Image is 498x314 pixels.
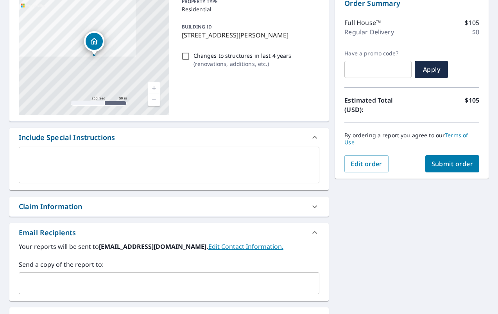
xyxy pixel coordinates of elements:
[9,223,329,242] div: Email Recipients
[351,160,382,168] span: Edit order
[208,242,283,251] a: EditContactInfo
[344,132,479,146] p: By ordering a report you agree to our
[472,27,479,37] p: $0
[182,30,317,40] p: [STREET_ADDRESS][PERSON_NAME]
[19,227,76,238] div: Email Recipients
[415,61,448,78] button: Apply
[9,128,329,147] div: Include Special Instructions
[421,65,442,74] span: Apply
[19,132,115,143] div: Include Special Instructions
[425,155,480,172] button: Submit order
[465,96,479,114] p: $105
[344,96,412,114] p: Estimated Total (USD):
[182,23,212,30] p: BUILDING ID
[432,160,473,168] span: Submit order
[19,201,82,212] div: Claim Information
[465,18,479,27] p: $105
[148,94,160,106] a: Current Level 17, Zoom Out
[99,242,208,251] b: [EMAIL_ADDRESS][DOMAIN_NAME].
[344,50,412,57] label: Have a promo code?
[193,60,292,68] p: ( renovations, additions, etc. )
[344,131,468,146] a: Terms of Use
[182,5,317,13] p: Residential
[344,18,381,27] p: Full House™
[344,155,389,172] button: Edit order
[148,82,160,94] a: Current Level 17, Zoom In
[19,242,319,251] label: Your reports will be sent to
[193,51,292,60] p: Changes to structures in last 4 years
[344,27,394,37] p: Regular Delivery
[84,31,104,55] div: Dropped pin, building 1, Residential property, 5911 Linden View Ct Fort Collins, CO 80524
[19,260,319,269] label: Send a copy of the report to:
[9,197,329,216] div: Claim Information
